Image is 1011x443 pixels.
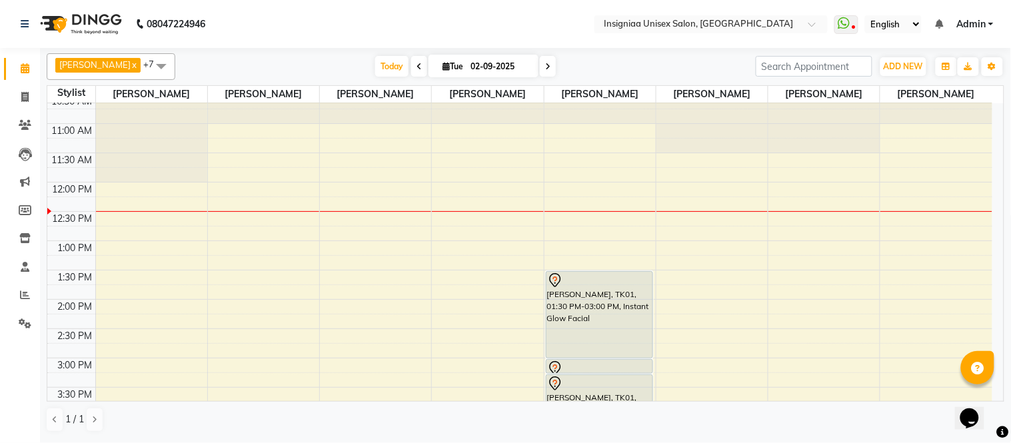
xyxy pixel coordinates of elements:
[756,56,872,77] input: Search Appointment
[50,183,95,197] div: 12:00 PM
[147,5,205,43] b: 08047224946
[880,86,992,103] span: [PERSON_NAME]
[467,57,533,77] input: 2025-09-02
[49,124,95,138] div: 11:00 AM
[34,5,125,43] img: logo
[55,388,95,402] div: 3:30 PM
[320,86,431,103] span: [PERSON_NAME]
[55,241,95,255] div: 1:00 PM
[59,59,131,70] span: [PERSON_NAME]
[47,86,95,100] div: Stylist
[96,86,207,103] span: [PERSON_NAME]
[956,17,986,31] span: Admin
[55,300,95,314] div: 2:00 PM
[55,329,95,343] div: 2:30 PM
[880,57,926,76] button: ADD NEW
[55,358,95,372] div: 3:00 PM
[439,61,467,71] span: Tue
[955,390,998,430] iframe: chat widget
[768,86,880,103] span: [PERSON_NAME]
[65,412,84,426] span: 1 / 1
[546,272,652,358] div: [PERSON_NAME], TK01, 01:30 PM-03:00 PM, Instant Glow Facial
[49,153,95,167] div: 11:30 AM
[656,86,768,103] span: [PERSON_NAME]
[544,86,656,103] span: [PERSON_NAME]
[546,375,652,402] div: [PERSON_NAME], TK01, 03:15 PM-03:45 PM, Rica Wax Full Legs
[432,86,543,103] span: [PERSON_NAME]
[208,86,319,103] span: [PERSON_NAME]
[143,59,164,69] span: +7
[131,59,137,70] a: x
[50,212,95,226] div: 12:30 PM
[546,360,652,373] div: [PERSON_NAME], TK01, 03:00 PM-03:15 PM, Rica Wax Full Arms
[375,56,409,77] span: Today
[884,61,923,71] span: ADD NEW
[55,270,95,284] div: 1:30 PM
